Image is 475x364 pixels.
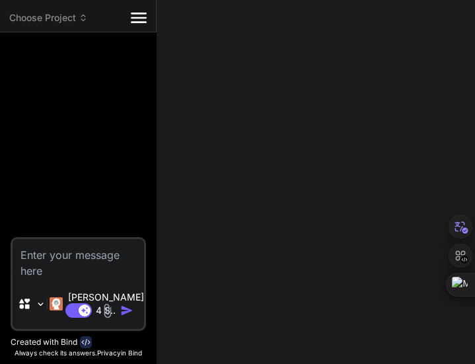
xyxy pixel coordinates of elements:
[11,337,77,347] p: Created with Bind
[35,299,46,310] img: Pick Models
[11,348,146,358] p: Always check its answers. in Bind
[80,336,92,348] img: bind-logo
[68,291,144,317] p: [PERSON_NAME] 4 S..
[97,349,121,357] span: Privacy
[100,303,115,318] img: attachment
[50,297,63,310] img: Claude 4 Sonnet
[120,304,133,317] img: icon
[9,11,88,24] span: Choose Project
